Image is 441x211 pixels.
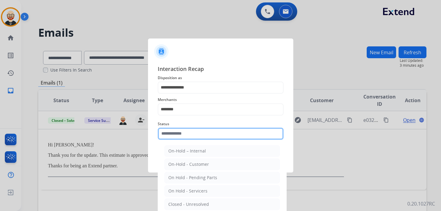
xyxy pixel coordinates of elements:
span: Interaction Recap [158,65,284,74]
p: 0.20.1027RC [407,200,435,207]
span: Merchants [158,96,284,103]
div: On Hold - Pending Parts [168,175,217,181]
span: Disposition as [158,74,284,82]
div: On Hold - Servicers [168,188,207,194]
img: contactIcon [154,44,169,59]
div: On-Hold - Customer [168,161,209,167]
div: Closed - Unresolved [168,201,209,207]
span: Status [158,120,284,128]
div: On-Hold – Internal [168,148,206,154]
